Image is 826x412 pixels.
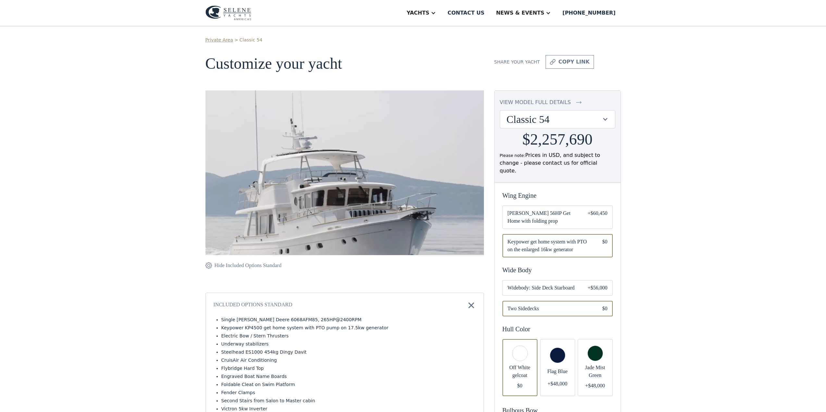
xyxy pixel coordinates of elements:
[448,9,485,17] div: Contact us
[221,357,476,364] li: CruisAir Air Conditioning
[550,58,556,66] img: icon
[205,37,233,43] a: Private Area
[508,209,577,225] span: [PERSON_NAME] 56HP Get Home with folding prop
[585,382,605,390] div: +$48,000
[507,113,602,125] div: Classic 54
[602,238,608,253] div: $0
[205,55,484,72] h1: Customize your yacht
[517,382,523,390] div: $0
[545,368,570,375] span: Flag Blue
[587,209,607,225] div: +$60,450
[221,389,476,396] li: Fender Clamps
[502,191,613,200] div: Wing Engine
[583,364,608,379] span: Jade Mist Green
[221,333,476,339] li: Electric Bow / Stern Thrusters
[576,99,582,106] img: icon
[500,99,615,106] a: view model full details
[205,6,251,20] img: logo
[546,55,594,69] a: copy link
[587,284,607,292] div: +$56,000
[494,59,540,65] div: Share your yacht
[548,380,567,388] div: +$48,000
[205,262,212,269] img: icon
[234,37,238,43] div: >
[221,397,476,404] li: Second Stairs from Salon to Master cabin
[407,9,429,17] div: Yachts
[500,153,525,158] span: Please note:
[558,58,589,66] div: copy link
[508,284,577,292] span: Widebody: Side Deck Starboard
[500,111,615,128] div: Classic 54
[214,301,292,310] div: Included Options Standard
[221,349,476,356] li: Steelhead ES1000 454kg Dingy Davit
[215,262,282,269] div: Hide Included Options Standard
[500,99,571,106] div: view model full details
[205,262,282,269] a: Hide Included Options Standard
[221,365,476,372] li: Flybridge Hard Top
[562,9,615,17] div: [PHONE_NUMBER]
[221,341,476,347] li: Underway stabilizers
[500,151,615,175] div: Prices in USD, and subject to change - please contact us for official quote.
[523,131,593,148] h2: $2,257,690
[221,381,476,388] li: Foldable Cleat on Swim Platform
[221,324,476,331] li: Keypower KP4500 get home system with PTO pump on 17.5kw generator
[508,364,532,379] span: Off White gelcoat
[602,305,608,312] div: $0
[508,238,592,253] span: Keypower get home system with PTO on the enlarged 16kw generator
[502,265,613,275] div: Wide Body
[502,324,613,334] div: Hull Color
[221,373,476,380] li: Engraved Boat Name Boards
[508,305,592,312] span: Two Sidedecks
[496,9,544,17] div: News & EVENTS
[467,301,476,310] img: icon
[221,316,476,323] li: Single [PERSON_NAME] Deere 6068AFM85, 265HP@2400RPM
[240,37,263,43] a: Classic 54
